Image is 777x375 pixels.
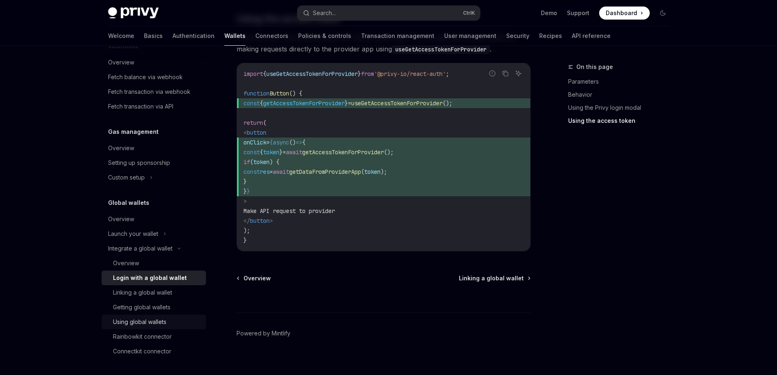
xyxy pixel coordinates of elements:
[102,55,206,70] a: Overview
[113,317,166,327] div: Using global wallets
[286,149,302,156] span: await
[297,6,480,20] button: Search...CtrlK
[244,274,271,282] span: Overview
[113,346,171,356] div: Connectkit connector
[270,217,273,224] span: >
[108,72,183,82] div: Fetch balance via webhook
[296,139,302,146] span: =>
[656,7,669,20] button: Toggle dark mode
[298,26,351,46] a: Policies & controls
[381,168,387,175] span: );
[108,87,190,97] div: Fetch transaction via webhook
[244,149,260,156] span: const
[599,7,650,20] a: Dashboard
[102,99,206,114] a: Fetch transaction via API
[541,9,557,17] a: Demo
[108,198,149,208] h5: Global wallets
[244,207,335,215] span: Make API request to provider
[513,68,524,79] button: Ask AI
[113,302,170,312] div: Getting global wallets
[568,101,676,114] a: Using the Privy login modal
[108,173,145,182] div: Custom setup
[237,274,271,282] a: Overview
[459,274,530,282] a: Linking a global wallet
[244,217,250,224] span: </
[108,102,173,111] div: Fetch transaction via API
[444,26,496,46] a: User management
[113,332,172,342] div: Rainbowkit connector
[102,70,206,84] a: Fetch balance via webhook
[247,188,250,195] span: }
[289,139,296,146] span: ()
[102,256,206,271] a: Overview
[446,70,449,78] span: ;
[244,237,247,244] span: }
[102,212,206,226] a: Overview
[102,155,206,170] a: Setting up sponsorship
[361,70,374,78] span: from
[506,26,529,46] a: Security
[576,62,613,72] span: On this page
[108,214,134,224] div: Overview
[313,8,336,18] div: Search...
[244,100,260,107] span: const
[244,178,247,185] span: }
[263,70,266,78] span: {
[266,70,358,78] span: useGetAccessTokenForProvider
[443,100,452,107] span: ();
[102,300,206,315] a: Getting global wallets
[108,229,158,239] div: Launch your wallet
[237,329,290,337] a: Powered by Mintlify
[270,139,289,146] span: {async
[173,26,215,46] a: Authentication
[302,139,305,146] span: {
[144,26,163,46] a: Basics
[361,168,364,175] span: (
[487,68,498,79] button: Report incorrect code
[102,315,206,329] a: Using global wallets
[568,75,676,88] a: Parameters
[250,217,270,224] span: button
[345,100,348,107] span: }
[244,90,270,97] span: function
[253,158,270,166] span: token
[361,26,434,46] a: Transaction management
[568,114,676,127] a: Using the access token
[606,9,637,17] span: Dashboard
[568,88,676,101] a: Behavior
[459,274,524,282] span: Linking a global wallet
[260,168,270,175] span: res
[102,84,206,99] a: Fetch transaction via webhook
[244,168,260,175] span: const
[392,45,490,54] code: useGetAccessTokenForProvider
[108,7,159,19] img: dark logo
[260,149,263,156] span: {
[113,258,139,268] div: Overview
[108,26,134,46] a: Welcome
[270,90,289,97] span: Button
[244,70,263,78] span: import
[279,149,283,156] span: }
[102,141,206,155] a: Overview
[572,26,611,46] a: API reference
[244,119,263,126] span: return
[273,168,289,175] span: await
[348,100,351,107] span: =
[283,149,286,156] span: =
[270,158,279,166] span: ) {
[102,329,206,344] a: Rainbowkit connector
[289,168,361,175] span: getDataFromProviderApp
[113,288,172,297] div: Linking a global wallet
[244,139,266,146] span: onClick
[224,26,246,46] a: Wallets
[263,100,345,107] span: getAccessTokenForProvider
[263,119,266,126] span: (
[351,100,443,107] span: useGetAccessTokenForProvider
[270,168,273,175] span: =
[289,90,302,97] span: () {
[260,100,263,107] span: {
[108,158,170,168] div: Setting up sponsorship
[247,129,266,136] span: button
[250,158,253,166] span: (
[108,143,134,153] div: Overview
